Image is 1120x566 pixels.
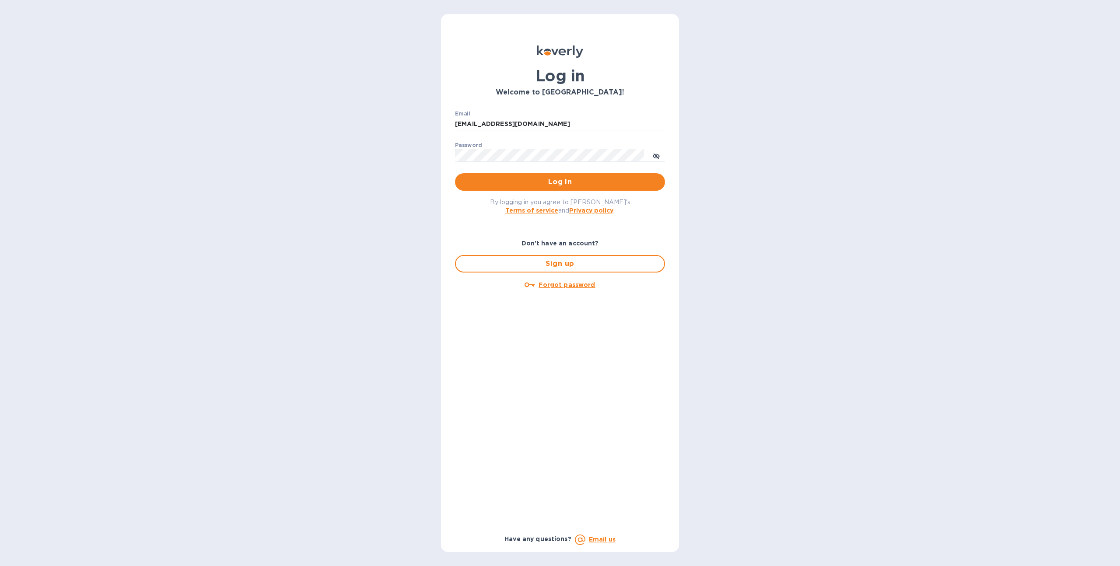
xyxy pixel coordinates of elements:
h3: Welcome to [GEOGRAPHIC_DATA]! [455,88,665,97]
b: Have any questions? [504,535,571,542]
u: Forgot password [539,281,595,288]
img: Koverly [537,45,583,58]
button: toggle password visibility [647,147,665,164]
span: Sign up [463,259,657,269]
span: Log in [462,177,658,187]
h1: Log in [455,66,665,85]
b: Don't have an account? [521,240,599,247]
button: Log in [455,173,665,191]
button: Sign up [455,255,665,273]
label: Password [455,143,482,148]
a: Privacy policy [569,207,613,214]
a: Email us [589,536,616,543]
label: Email [455,111,470,116]
span: By logging in you agree to [PERSON_NAME]'s and . [490,199,630,214]
input: Enter email address [455,118,665,131]
a: Terms of service [505,207,558,214]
